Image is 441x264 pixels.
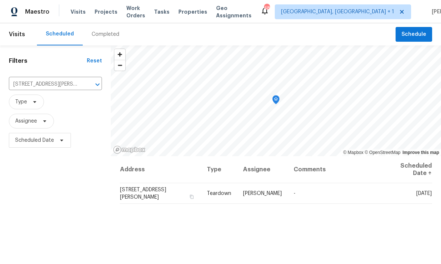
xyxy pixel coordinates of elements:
h1: Filters [9,57,87,65]
span: Scheduled Date [15,137,54,144]
span: Projects [95,8,117,16]
span: Type [15,98,27,106]
span: Geo Assignments [216,4,252,19]
div: Map marker [272,95,280,107]
div: Reset [87,57,102,65]
button: Schedule [396,27,432,42]
a: Mapbox homepage [113,145,146,154]
span: [STREET_ADDRESS][PERSON_NAME] [120,187,166,200]
span: Visits [71,8,86,16]
button: Zoom out [114,60,125,71]
span: Assignee [15,117,37,125]
th: Type [201,156,237,183]
span: Work Orders [126,4,145,19]
span: [GEOGRAPHIC_DATA], [GEOGRAPHIC_DATA] + 1 [281,8,394,16]
th: Assignee [237,156,288,183]
button: Copy Address [188,193,195,200]
button: Zoom in [114,49,125,60]
span: Visits [9,26,25,42]
span: Schedule [401,30,426,39]
div: Scheduled [46,30,74,38]
span: [DATE] [416,191,432,196]
span: Tasks [154,9,170,14]
span: Teardown [207,191,231,196]
span: [PERSON_NAME] [243,191,282,196]
a: Improve this map [403,150,439,155]
a: Mapbox [343,150,363,155]
input: Search for an address... [9,79,81,90]
span: Properties [178,8,207,16]
div: Completed [92,31,119,38]
th: Address [120,156,201,183]
a: OpenStreetMap [365,150,400,155]
th: Comments [288,156,382,183]
canvas: Map [111,45,441,156]
button: Open [92,79,103,90]
span: - [294,191,295,196]
th: Scheduled Date ↑ [382,156,432,183]
span: Maestro [25,8,49,16]
div: 48 [264,4,269,12]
